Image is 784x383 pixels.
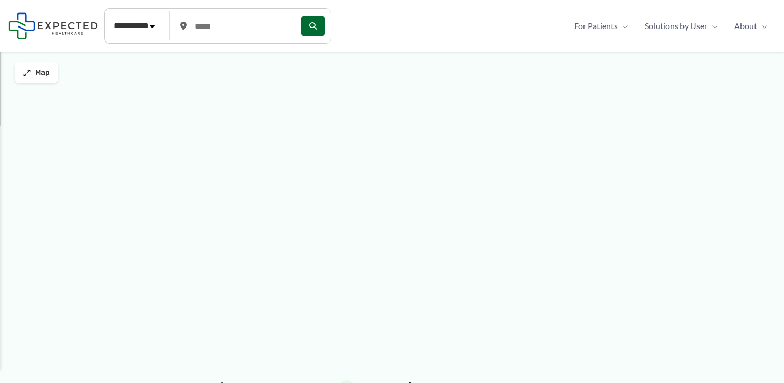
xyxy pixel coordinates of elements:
span: Menu Toggle [707,18,718,34]
span: Solutions by User [645,18,707,34]
span: Map [35,69,50,77]
a: AboutMenu Toggle [726,18,776,34]
span: For Patients [574,18,618,34]
a: For PatientsMenu Toggle [566,18,636,34]
a: Solutions by UserMenu Toggle [636,18,726,34]
span: Menu Toggle [757,18,767,34]
img: Expected Healthcare Logo - side, dark font, small [8,12,98,39]
span: Menu Toggle [618,18,628,34]
button: Map [15,62,58,83]
span: About [734,18,757,34]
img: Maximize [23,69,31,77]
